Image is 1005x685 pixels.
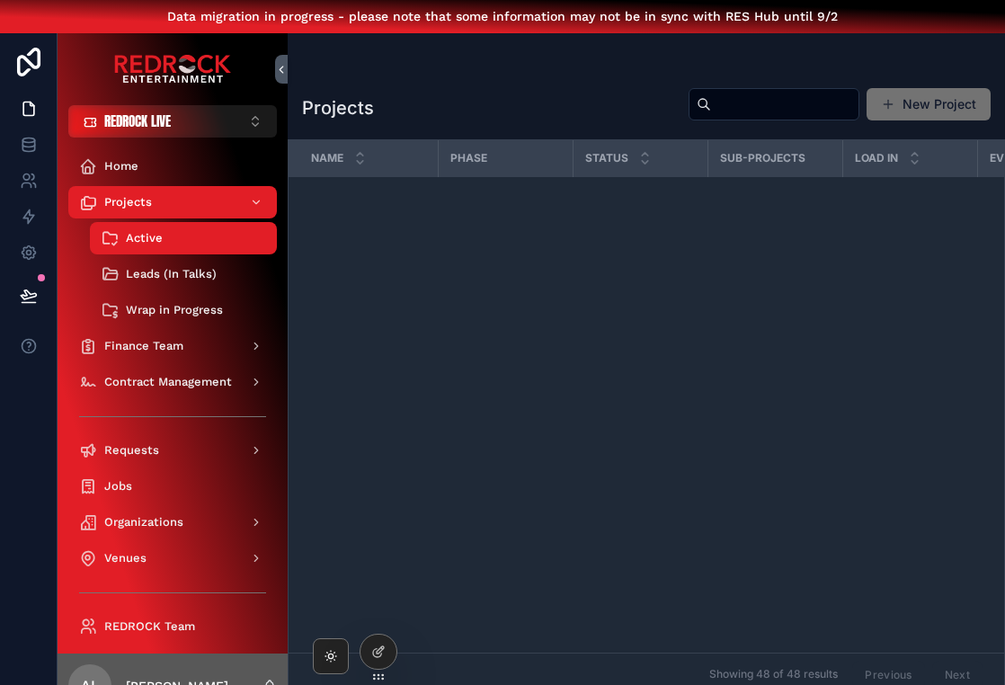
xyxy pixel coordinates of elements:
a: Active [90,222,277,254]
span: Load In [855,151,898,165]
span: Active [126,231,163,245]
span: Status [585,151,628,165]
img: App logo [114,55,231,84]
span: Venues [104,551,147,565]
a: Finance Team [68,330,277,362]
span: Organizations [104,515,183,529]
a: Contract Management [68,366,277,398]
a: Home [68,150,277,182]
a: REDROCK Team [68,610,277,643]
a: Requests [68,434,277,467]
span: REDROCK Team [104,619,195,634]
span: REDROCK LIVE [104,112,171,130]
span: Requests [104,443,159,458]
span: Showing 48 of 48 results [709,668,838,682]
a: Jobs [68,470,277,503]
span: Phase [450,151,487,165]
h1: Projects [302,95,374,120]
span: Name [311,151,343,165]
span: Finance Team [104,339,183,353]
span: Home [104,159,138,173]
span: Wrap in Progress [126,303,223,317]
button: New Project [867,88,991,120]
span: Leads (In Talks) [126,267,217,281]
button: Select Button [68,105,277,138]
span: Sub-Projects [720,151,805,165]
div: scrollable content [58,138,288,654]
a: Organizations [68,506,277,538]
span: Jobs [104,479,132,494]
a: Projects [68,186,277,218]
a: Leads (In Talks) [90,258,277,290]
span: Contract Management [104,375,232,389]
a: Wrap in Progress [90,294,277,326]
span: Projects [104,195,152,209]
a: Venues [68,542,277,574]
